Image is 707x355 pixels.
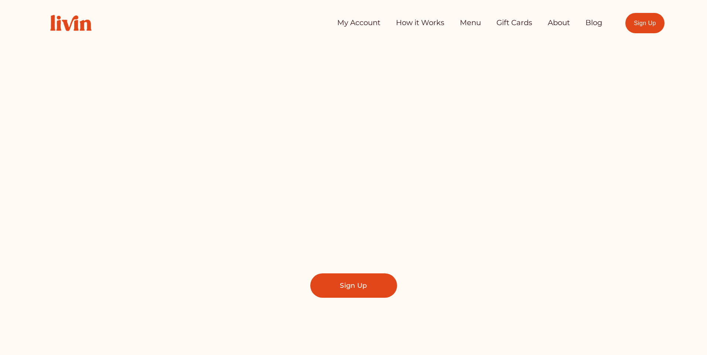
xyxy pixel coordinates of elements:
[337,16,380,30] a: My Account
[548,16,570,30] a: About
[496,16,532,30] a: Gift Cards
[42,7,99,39] img: Livin
[145,104,562,140] span: Let us Take Dinner off Your Plate
[396,16,444,30] a: How it Works
[231,151,477,184] span: Find a local chef who prepares customized, healthy meals in your kitchen
[310,273,397,298] a: Sign Up
[585,16,602,30] a: Blog
[625,13,665,33] a: Sign Up
[460,16,481,30] a: Menu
